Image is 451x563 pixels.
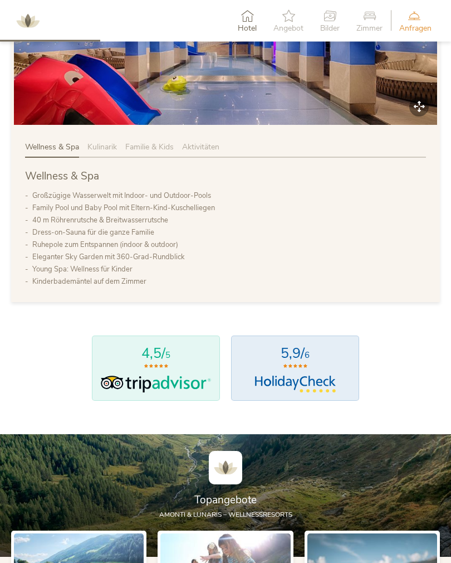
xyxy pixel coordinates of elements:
[11,4,45,38] img: AMONTI & LUNARIS Wellnessresort
[25,142,79,153] span: Wellness & Spa
[32,264,426,276] li: Young Spa: Wellness für Kinder
[87,142,117,153] span: Kulinarik
[32,251,426,264] li: Eleganter Sky Garden mit 360-Grad-Rundblick
[238,25,257,32] span: Hotel
[356,25,383,32] span: Zimmer
[194,493,257,508] span: Topangebote
[32,227,426,239] li: Dress-on-Sauna für die ganze Familie
[25,169,99,184] span: Wellness & Spa
[182,142,219,153] span: Aktivitäten
[305,350,310,361] span: 6
[159,511,292,520] span: AMONTI & LUNARIS – Wellnessresorts
[231,336,359,401] a: 5,9/6HolidayCheck
[399,25,432,32] span: Anfragen
[141,344,165,363] span: 4,5/
[100,376,212,393] img: Tripadvisor
[209,452,242,485] img: AMONTI & LUNARIS Wellnessresort
[125,142,174,153] span: Familie & Kids
[32,202,426,215] li: Family Pool und Baby Pool mit Eltern-Kind-Kuschelliegen
[32,190,426,202] li: Großzügige Wasserwelt mit Indoor- und Outdoor-Pools
[281,344,305,363] span: 5,9/
[32,239,426,251] li: Ruhepole zum Entspannen (indoor & outdoor)
[11,17,45,25] a: AMONTI & LUNARIS Wellnessresort
[254,376,336,393] img: HolidayCheck
[32,276,426,288] li: Kinderbademäntel auf dem Zimmer
[92,336,220,401] a: 4,5/5Tripadvisor
[165,350,170,361] span: 5
[273,25,303,32] span: Angebot
[320,25,340,32] span: Bilder
[32,215,426,227] li: 40 m Röhrenrutsche & Breitwasserrutsche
